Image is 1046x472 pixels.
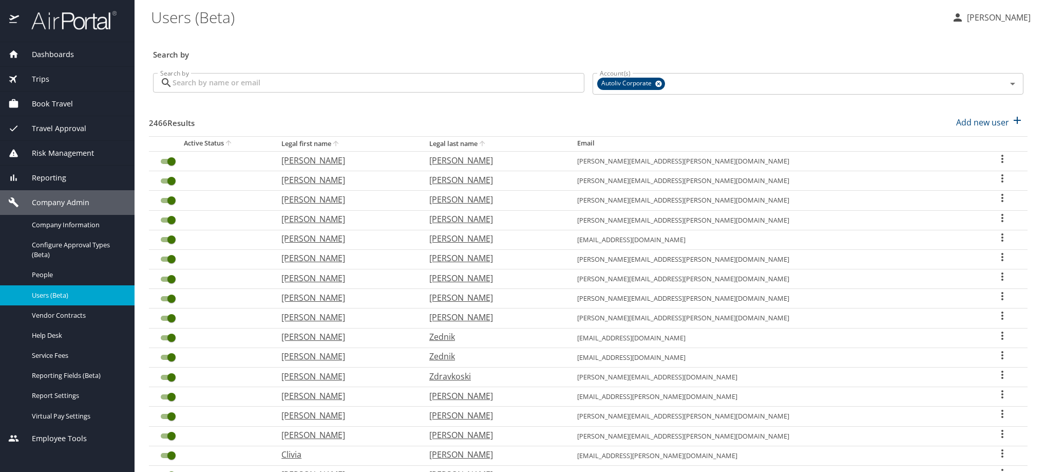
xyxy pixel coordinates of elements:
td: [EMAIL_ADDRESS][DOMAIN_NAME] [569,328,977,348]
h1: Users (Beta) [151,1,943,33]
td: [PERSON_NAME][EMAIL_ADDRESS][DOMAIN_NAME] [569,368,977,387]
td: [EMAIL_ADDRESS][PERSON_NAME][DOMAIN_NAME] [569,446,977,465]
p: [PERSON_NAME] [429,390,557,402]
td: [PERSON_NAME][EMAIL_ADDRESS][PERSON_NAME][DOMAIN_NAME] [569,426,977,446]
th: Active Status [149,136,273,151]
button: Open [1005,77,1020,91]
th: Legal first name [273,136,421,151]
span: Virtual Pay Settings [32,411,122,421]
span: Report Settings [32,391,122,401]
input: Search by name or email [173,73,584,93]
p: [PERSON_NAME] [281,193,409,206]
td: [PERSON_NAME][EMAIL_ADDRESS][PERSON_NAME][DOMAIN_NAME] [569,407,977,426]
button: sort [224,139,234,149]
p: [PERSON_NAME] [281,370,409,383]
button: sort [331,139,341,149]
button: Add new user [952,111,1028,134]
span: Trips [19,74,49,85]
td: [PERSON_NAME][EMAIL_ADDRESS][PERSON_NAME][DOMAIN_NAME] [569,151,977,171]
p: [PERSON_NAME] [281,272,409,284]
td: [PERSON_NAME][EMAIL_ADDRESS][PERSON_NAME][DOMAIN_NAME] [569,191,977,210]
p: [PERSON_NAME] [429,409,557,422]
p: [PERSON_NAME] [429,213,557,225]
span: Book Travel [19,98,73,110]
p: Add new user [956,116,1009,129]
span: Autoliv Corporate [597,78,658,89]
p: [PERSON_NAME] [429,292,557,304]
span: Company Information [32,220,122,230]
img: icon-airportal.png [9,10,20,30]
p: [PERSON_NAME] [281,429,409,441]
td: [PERSON_NAME][EMAIL_ADDRESS][PERSON_NAME][DOMAIN_NAME] [569,289,977,308]
button: [PERSON_NAME] [947,8,1035,27]
p: Zednik [429,350,557,362]
td: [PERSON_NAME][EMAIL_ADDRESS][PERSON_NAME][DOMAIN_NAME] [569,308,977,328]
th: Email [569,136,977,151]
p: [PERSON_NAME] [429,429,557,441]
p: [PERSON_NAME] [281,232,409,245]
td: [EMAIL_ADDRESS][DOMAIN_NAME] [569,230,977,249]
p: [PERSON_NAME] [281,311,409,323]
span: Reporting Fields (Beta) [32,371,122,380]
p: [PERSON_NAME] [429,252,557,264]
p: [PERSON_NAME] [429,193,557,206]
p: [PERSON_NAME] [281,174,409,186]
span: Users (Beta) [32,291,122,300]
p: [PERSON_NAME] [281,213,409,225]
p: [PERSON_NAME] [281,154,409,167]
p: [PERSON_NAME] [281,252,409,264]
p: Clivia [281,448,409,461]
td: [PERSON_NAME][EMAIL_ADDRESS][PERSON_NAME][DOMAIN_NAME] [569,210,977,230]
span: Configure Approval Types (Beta) [32,240,122,260]
p: [PERSON_NAME] [281,350,409,362]
span: Vendor Contracts [32,311,122,320]
div: Autoliv Corporate [597,78,665,90]
p: [PERSON_NAME] [429,174,557,186]
p: Zednik [429,331,557,343]
span: People [32,270,122,280]
td: [EMAIL_ADDRESS][DOMAIN_NAME] [569,348,977,367]
span: Service Fees [32,351,122,360]
h3: 2466 Results [149,111,195,129]
span: Reporting [19,172,66,184]
p: [PERSON_NAME] [429,311,557,323]
span: Company Admin [19,197,89,208]
span: Dashboards [19,49,74,60]
p: [PERSON_NAME] [964,11,1031,24]
p: Zdravkoski [429,370,557,383]
p: [PERSON_NAME] [429,448,557,461]
p: [PERSON_NAME] [429,154,557,167]
span: Employee Tools [19,433,87,444]
p: [PERSON_NAME] [281,292,409,304]
img: airportal-logo.png [20,10,117,30]
p: [PERSON_NAME] [429,232,557,245]
button: sort [478,139,488,149]
td: [PERSON_NAME][EMAIL_ADDRESS][PERSON_NAME][DOMAIN_NAME] [569,249,977,269]
td: [PERSON_NAME][EMAIL_ADDRESS][PERSON_NAME][DOMAIN_NAME] [569,269,977,289]
span: Help Desk [32,331,122,340]
span: Travel Approval [19,123,86,134]
td: [EMAIL_ADDRESS][PERSON_NAME][DOMAIN_NAME] [569,387,977,407]
span: Risk Management [19,148,94,159]
p: [PERSON_NAME] [281,390,409,402]
h3: Search by [153,43,1023,61]
p: [PERSON_NAME] [281,409,409,422]
p: [PERSON_NAME] [429,272,557,284]
p: [PERSON_NAME] [281,331,409,343]
th: Legal last name [421,136,569,151]
td: [PERSON_NAME][EMAIL_ADDRESS][PERSON_NAME][DOMAIN_NAME] [569,171,977,191]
